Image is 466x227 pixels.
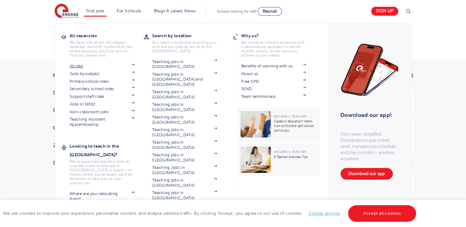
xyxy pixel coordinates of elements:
a: Become a Teacher6 Teacher Interview Tips [237,143,321,176]
p: Career in education? Here’s how to find the right school job for you [274,119,317,133]
a: About us [241,71,306,76]
p: We combine industry expertise with a personalised approach to deliver reliable, results-driven so... [241,40,306,58]
h3: Start Date [53,90,121,95]
a: Secondary school roles [70,86,134,91]
h3: Job Type [53,143,121,148]
span: We use cookies to improve your experience, personalise content, and analyse website traffic. By c... [3,211,418,216]
p: Your career, simplified. Download our app to find work, manage your schedule, and stay in control... [340,131,399,162]
a: Teaching jobs in [GEOGRAPHIC_DATA] [152,59,217,70]
a: Where are you relocating from? [70,191,134,201]
p: 6 Teacher Interview Tips [274,155,317,159]
a: Teaching jobs in [GEOGRAPHIC_DATA] [152,127,217,137]
a: Sign up [371,7,398,16]
img: Engage Education [55,4,79,19]
p: Our reach is extensive providing you with the top roles across all of the [GEOGRAPHIC_DATA] [152,40,217,53]
a: Teaching jobs in [GEOGRAPHIC_DATA] [152,102,217,112]
a: Blogs & Latest News [154,9,196,13]
a: Non-classroom jobs [70,110,134,114]
h3: Why us? [241,31,315,40]
a: Teaching Assistant Apprenticeship [70,117,134,127]
a: Become a TeacherCareer in education? Here’s how to find the right school job for you [237,108,321,142]
a: Teaching jobs in [GEOGRAPHIC_DATA] and [GEOGRAPHIC_DATA] [152,72,217,87]
a: SEND [241,86,306,91]
h3: All vacancies [70,31,144,40]
a: Teaching jobs in [GEOGRAPHIC_DATA] [152,178,217,188]
a: Teaching Jobs in [GEOGRAPHIC_DATA] [152,165,217,175]
a: Support staff roles [70,94,134,99]
p: We have one of the UK's largest database. and with hundreds of jobs added everyday. you'll be sur... [70,40,134,58]
a: All jobs [70,64,134,69]
a: Teaching jobs in [GEOGRAPHIC_DATA] [152,140,217,150]
a: Accept all cookies [348,205,416,222]
h3: Search by location [152,31,226,40]
a: Looking to teach in the [GEOGRAPHIC_DATA]?We've supported teachers from all over the world to rel... [70,142,144,185]
h3: City [53,125,121,130]
a: Free CPD [241,79,306,84]
span: Schools looking for staff [217,9,257,14]
a: Primary school roles [70,79,134,84]
p: We've supported teachers from all over the world to relocate to [GEOGRAPHIC_DATA] to teach - no m... [70,159,134,185]
a: Teaching jobs in [GEOGRAPHIC_DATA] [152,90,217,100]
a: Recruit [258,7,282,16]
a: Jobs by subject [70,71,134,76]
h3: County [53,108,121,113]
a: Teaching jobs in [GEOGRAPHIC_DATA] [152,153,217,163]
a: Cookie settings [309,211,340,216]
a: Benefits of working with us [241,64,306,69]
a: All vacanciesWe have one of the UK's largest database. and with hundreds of jobs added everyday. ... [70,31,144,58]
span: Recruit [263,9,277,14]
a: Find jobs [86,9,104,13]
a: Team testimonials [241,94,306,99]
a: Why us?We combine industry expertise with a personalised approach to deliver reliable, results-dr... [241,31,315,58]
a: For Schools [117,9,141,13]
a: Teaching jobs in [GEOGRAPHIC_DATA] [152,115,217,125]
span: Become a Teacher [274,115,306,118]
a: Jobs in SEND [70,102,134,107]
a: Search by locationOur reach is extensive providing you with the top roles across all of the [GEOG... [152,31,226,53]
h3: Sector [53,161,121,165]
h3: Looking to teach in the [GEOGRAPHIC_DATA]? [70,142,144,159]
h3: Download our app! [340,108,396,122]
span: Filters [53,73,71,78]
span: Become a Teacher [274,150,306,153]
div: Submit [53,34,345,49]
a: Teaching jobs in [GEOGRAPHIC_DATA] [152,190,217,201]
a: Download our app [340,168,393,180]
